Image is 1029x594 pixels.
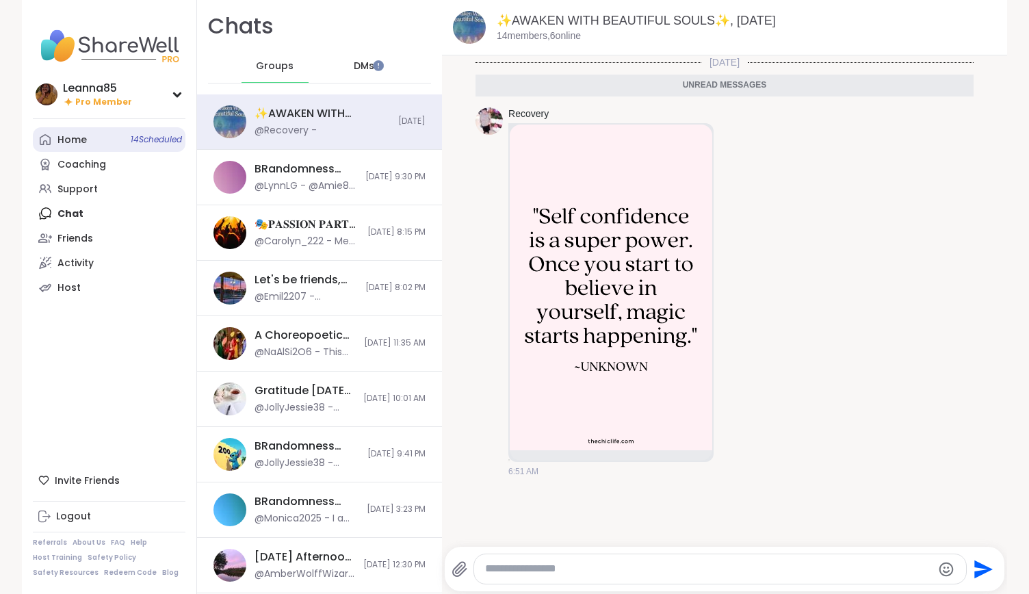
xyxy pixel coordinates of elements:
img: ShareWell Nav Logo [33,22,185,70]
span: [DATE] 8:15 PM [367,227,426,238]
img: Let's be friends, Oct 05 [213,272,246,305]
h1: Chats [208,11,274,42]
a: Home14Scheduled [33,127,185,152]
div: [DATE] Afternoon 2 Body Doublers and Chillers!, [DATE] [255,550,355,565]
div: Host [57,281,81,295]
a: About Us [73,538,105,547]
a: Redeem Code [104,568,157,578]
a: Safety Policy [88,553,136,563]
span: 14 Scheduled [131,134,182,145]
span: [DATE] 12:30 PM [363,559,426,571]
div: @LynnLG - @Amie89 thank you for throwing that session together it was a lot of great fun and laug... [255,179,357,193]
span: 6:51 AM [508,465,538,478]
a: Help [131,538,147,547]
div: @AmberWolffWizard - [URL][DOMAIN_NAME] [255,567,355,581]
div: Coaching [57,158,106,172]
div: Let's be friends, [DATE] [255,272,357,287]
span: [DATE] 9:41 PM [367,448,426,460]
div: @NaAlSi2O6 - This message was deleted. [255,346,356,359]
button: Send [967,554,998,584]
div: Support [57,183,98,196]
button: Emoji picker [938,561,954,578]
img: https://sharewell-space-live.sfo3.digitaloceanspaces.com/user-generated/c703a1d2-29a7-4d77-aef4-3... [476,107,503,135]
img: BRandomness Ohana Open Forum, Oct 05 [213,161,246,194]
img: Gratitude Friday Journaling and Self Care , Oct 03 [213,383,246,415]
a: Friends [33,226,185,250]
div: @Carolyn_222 - Me too please [255,235,359,248]
img: 17597478762675427783966240472581.png [510,125,712,450]
a: Referrals [33,538,67,547]
a: Host [33,275,185,300]
img: Leanna85 [36,83,57,105]
img: 🎭𝐏𝐀𝐒𝐒𝐈𝐎𝐍 𝐏𝐀𝐑𝐓𝐘🎭, Oct 05 [213,216,246,249]
span: [DATE] 8:02 PM [365,282,426,294]
div: A Choreopoetic Pop-Up Circle The Songs We Sang!, [DATE] [255,328,356,343]
a: Recovery [508,107,549,121]
div: @Monica2025 - I am glad you are doing better. [255,512,359,526]
img: ✨AWAKEN WITH BEAUTIFUL SOULS✨, Oct 06 [453,11,486,44]
span: Pro Member [75,96,132,108]
a: FAQ [111,538,125,547]
a: Activity [33,250,185,275]
div: BRandomness Unstable Connection Open Forum, [DATE] [255,494,359,509]
div: 🎭𝐏𝐀𝐒𝐒𝐈𝐎𝐍 𝐏𝐀𝐑𝐓𝐘🎭, [DATE] [255,217,359,232]
div: @JollyJessie38 - [URL][DOMAIN_NAME] [255,401,355,415]
span: [DATE] 10:01 AM [363,393,426,404]
span: DMs [354,60,374,73]
a: Logout [33,504,185,529]
a: Safety Resources [33,568,99,578]
div: Home [57,133,87,147]
div: Logout [56,510,91,524]
span: [DATE] [398,116,426,127]
div: BRandomness Ohana Open Forum, [DATE] [255,439,359,454]
span: [DATE] 3:23 PM [367,504,426,515]
div: @JollyJessie38 - [URL][DOMAIN_NAME] [255,456,359,470]
img: A Choreopoetic Pop-Up Circle The Songs We Sang!, Oct 03 [213,327,246,360]
div: ✨AWAKEN WITH BEAUTIFUL SOULS✨, [DATE] [255,106,390,121]
img: ✨AWAKEN WITH BEAUTIFUL SOULS✨, Oct 06 [213,105,246,138]
div: Leanna85 [63,81,132,96]
img: Friday Afternoon 2 Body Doublers and Chillers!, Oct 03 [213,549,246,582]
div: Activity [57,257,94,270]
textarea: Type your message [485,562,932,576]
div: BRandomness Ohana Open Forum, [DATE] [255,162,357,177]
a: Blog [162,568,179,578]
img: BRandomness Ohana Open Forum, Oct 03 [213,438,246,471]
a: Host Training [33,553,82,563]
span: [DATE] [701,55,748,69]
a: Coaching [33,152,185,177]
div: Gratitude [DATE] Journaling and Self Care , [DATE] [255,383,355,398]
a: Support [33,177,185,201]
iframe: Spotlight [373,60,384,71]
img: BRandomness Unstable Connection Open Forum, Oct 03 [213,493,246,526]
span: [DATE] 9:30 PM [365,171,426,183]
div: @Recovery - [255,124,317,138]
p: 14 members, 6 online [497,29,581,43]
div: Unread messages [476,75,974,96]
div: Invite Friends [33,468,185,493]
div: @Emil2207 - [PERSON_NAME] [255,290,357,304]
a: ✨AWAKEN WITH BEAUTIFUL SOULS✨, [DATE] [497,14,776,27]
span: [DATE] 11:35 AM [364,337,426,349]
span: Groups [256,60,294,73]
div: Friends [57,232,93,246]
